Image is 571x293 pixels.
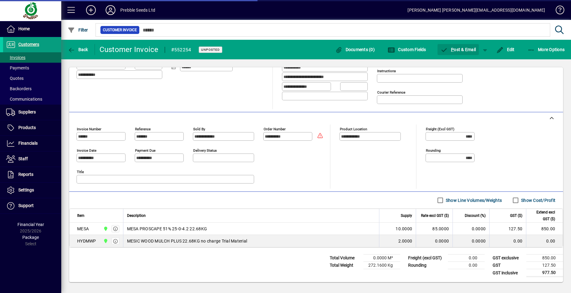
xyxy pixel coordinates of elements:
mat-label: Invoice date [77,148,96,153]
span: Edit [496,47,515,52]
mat-label: Freight (excl GST) [426,127,454,131]
label: Show Line Volumes/Weights [445,197,502,203]
span: Payments [6,65,29,70]
td: Rounding [405,262,448,269]
span: Back [68,47,88,52]
td: 0.0000 [453,235,489,247]
button: Custom Fields [386,44,428,55]
span: GST ($) [510,212,522,219]
td: 850.00 [526,223,563,235]
button: Filter [66,24,90,35]
button: Edit [495,44,516,55]
mat-label: Title [77,170,84,174]
span: Discount (%) [465,212,486,219]
app-page-header-button: Back [61,44,95,55]
mat-label: Invoice number [77,127,101,131]
td: Total Weight [327,262,363,269]
button: Add [81,5,101,16]
a: Support [3,198,61,213]
mat-label: Payment due [135,148,156,153]
span: Reports [18,172,33,177]
a: Reports [3,167,61,182]
div: MESA [77,226,89,232]
a: Backorders [3,83,61,94]
span: 2.0000 [398,238,412,244]
td: 127.50 [526,262,563,269]
mat-label: Sold by [193,127,205,131]
button: Back [66,44,90,55]
span: Package [22,235,39,240]
span: Financial Year [17,222,44,227]
mat-label: Product location [340,127,367,131]
span: ost & Email [441,47,476,52]
div: HYDMWP [77,238,96,244]
a: Knowledge Base [551,1,563,21]
span: More Options [528,47,565,52]
td: GST inclusive [490,269,526,277]
span: Description [127,212,146,219]
div: Prebble Seeds Ltd [120,5,155,15]
div: [PERSON_NAME] [PERSON_NAME][EMAIL_ADDRESS][DOMAIN_NAME] [408,5,545,15]
span: Quotes [6,76,24,81]
div: 0.0000 [420,238,449,244]
span: Home [18,26,30,31]
a: Payments [3,63,61,73]
a: Home [3,21,61,37]
a: Financials [3,136,61,151]
button: Profile [101,5,120,16]
span: CHRISTCHURCH [102,238,109,244]
span: Rate excl GST ($) [421,212,449,219]
button: Documents (0) [333,44,376,55]
td: Total Volume [327,254,363,262]
mat-label: Rounding [426,148,441,153]
span: MESIC WOOD MULCH PLUS 22.68KG no charge Trial Material [127,238,247,244]
span: Invoices [6,55,25,60]
td: GST exclusive [490,254,526,262]
mat-label: Delivery status [193,148,217,153]
mat-label: Instructions [377,69,396,73]
mat-label: Courier Reference [377,90,405,95]
span: 10.0000 [396,226,412,232]
span: Suppliers [18,109,36,114]
span: P [451,47,454,52]
a: Suppliers [3,105,61,120]
span: Financials [18,141,38,146]
span: Supply [401,212,412,219]
div: Customer Invoice [100,45,159,54]
td: GST [490,262,526,269]
a: Communications [3,94,61,104]
a: Quotes [3,73,61,83]
span: MESA PROSCAPE 51% 25-0-4.2 22.68KG [127,226,207,232]
button: Post & Email [438,44,479,55]
span: Staff [18,156,28,161]
td: 0.00 [489,235,526,247]
span: Filter [68,28,88,32]
a: Products [3,120,61,135]
label: Show Cost/Profit [520,197,555,203]
a: Staff [3,151,61,167]
span: Customer Invoice [103,27,137,33]
td: 0.0000 [453,223,489,235]
span: Support [18,203,34,208]
div: #552254 [171,45,191,55]
a: Invoices [3,52,61,63]
td: 850.00 [526,254,563,262]
td: 0.00 [448,254,485,262]
span: Communications [6,97,42,102]
td: 0.00 [526,235,563,247]
span: Item [77,212,85,219]
td: 977.50 [526,269,563,277]
td: 272.1600 Kg [363,262,400,269]
td: Freight (excl GST) [405,254,448,262]
span: CHRISTCHURCH [102,225,109,232]
a: Settings [3,183,61,198]
td: 0.00 [448,262,485,269]
span: Products [18,125,36,130]
span: Backorders [6,86,32,91]
span: Customers [18,42,39,47]
span: Custom Fields [388,47,426,52]
td: 127.50 [489,223,526,235]
button: More Options [526,44,566,55]
span: Documents (0) [335,47,375,52]
span: Unposted [201,48,220,52]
